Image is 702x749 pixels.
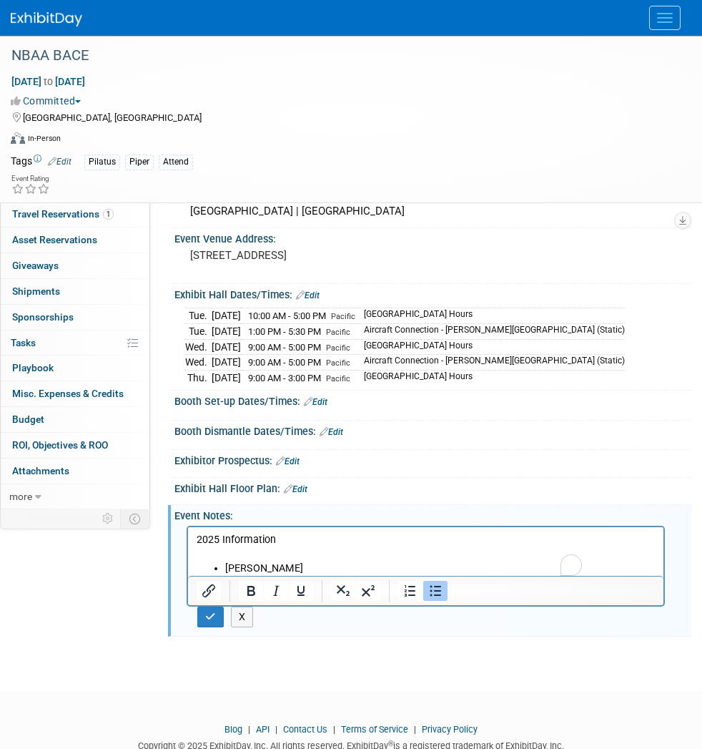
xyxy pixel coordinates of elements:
[320,427,343,437] a: Edit
[11,130,684,152] div: Event Format
[174,284,691,303] div: Exhibit Hall Dates/Times:
[248,357,321,368] span: 9:00 AM - 5:00 PM
[11,154,71,170] td: Tags
[264,581,288,601] button: Italic
[27,133,61,144] div: In-Person
[12,234,97,245] span: Asset Reservations
[12,413,44,425] span: Budget
[284,484,307,494] a: Edit
[388,740,393,748] sup: ®
[355,308,625,324] td: [GEOGRAPHIC_DATA] Hours
[1,331,149,356] a: Tasks
[212,324,241,340] td: [DATE]
[248,310,326,321] span: 10:00 AM - 5:00 PM
[326,343,350,353] span: Pacific
[1,253,149,278] a: Giveaways
[1,356,149,381] a: Playbook
[326,374,350,383] span: Pacific
[1,433,149,458] a: ROI, Objectives & ROO
[9,491,32,502] span: more
[185,370,212,385] td: Thu.
[239,581,263,601] button: Bold
[326,328,350,337] span: Pacific
[185,308,212,324] td: Tue.
[12,285,60,297] span: Shipments
[12,439,108,451] span: ROI, Objectives & ROO
[248,342,321,353] span: 9:00 AM - 5:00 PM
[190,249,676,262] pre: [STREET_ADDRESS]
[11,132,25,144] img: Format-Inperson.png
[12,260,59,271] span: Giveaways
[326,358,350,368] span: Pacific
[12,311,74,323] span: Sponsorships
[355,324,625,340] td: Aircraft Connection - [PERSON_NAME][GEOGRAPHIC_DATA] (Static)
[331,581,355,601] button: Subscript
[398,581,422,601] button: Numbered list
[6,43,673,69] div: NBAA BACE
[121,509,150,528] td: Toggle Event Tabs
[289,581,313,601] button: Underline
[103,209,114,220] span: 1
[272,724,281,735] span: |
[12,208,114,220] span: Travel Reservations
[1,279,149,304] a: Shipments
[422,724,478,735] a: Privacy Policy
[174,391,691,409] div: Booth Set-up Dates/Times:
[185,324,212,340] td: Tue.
[410,724,420,735] span: |
[1,407,149,432] a: Budget
[174,421,691,439] div: Booth Dismantle Dates/Times:
[1,305,149,330] a: Sponsorships
[84,155,120,170] div: Pilatus
[12,388,124,399] span: Misc. Expenses & Credits
[12,465,69,476] span: Attachments
[96,509,121,528] td: Personalize Event Tab Strip
[11,12,82,26] img: ExhibitDay
[331,312,355,321] span: Pacific
[1,202,149,227] a: Travel Reservations1
[355,370,625,385] td: [GEOGRAPHIC_DATA] Hours
[12,362,54,373] span: Playbook
[125,155,154,170] div: Piper
[248,373,321,383] span: 9:00 AM - 3:00 PM
[1,484,149,509] a: more
[649,6,681,30] button: Menu
[159,155,193,170] div: Attend
[355,355,625,371] td: Aircraft Connection - [PERSON_NAME][GEOGRAPHIC_DATA] (Static)
[41,76,55,87] span: to
[296,290,320,300] a: Edit
[23,112,202,123] span: [GEOGRAPHIC_DATA], [GEOGRAPHIC_DATA]
[423,581,448,601] button: Bullet list
[212,308,241,324] td: [DATE]
[174,450,691,469] div: Exhibitor Prospectus:
[304,397,327,407] a: Edit
[355,339,625,355] td: [GEOGRAPHIC_DATA] Hours
[212,355,241,371] td: [DATE]
[11,175,50,182] div: Event Rating
[212,370,241,385] td: [DATE]
[341,724,408,735] a: Terms of Service
[188,527,663,576] iframe: Rich Text Area
[256,724,270,735] a: API
[1,459,149,484] a: Attachments
[244,724,254,735] span: |
[1,227,149,253] a: Asset Reservations
[276,456,300,466] a: Edit
[1,381,149,406] a: Misc. Expenses & Credits
[197,581,221,601] button: Insert/edit link
[330,724,339,735] span: |
[185,339,212,355] td: Wed.
[48,157,71,167] a: Edit
[11,75,86,88] span: [DATE] [DATE]
[224,724,242,735] a: Blog
[212,339,241,355] td: [DATE]
[174,478,691,496] div: Exhibit Hall Floor Plan:
[283,724,327,735] a: Contact Us
[185,355,212,371] td: Wed.
[174,505,691,523] div: Event Notes:
[231,607,254,627] button: X
[174,228,691,246] div: Event Venue Address:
